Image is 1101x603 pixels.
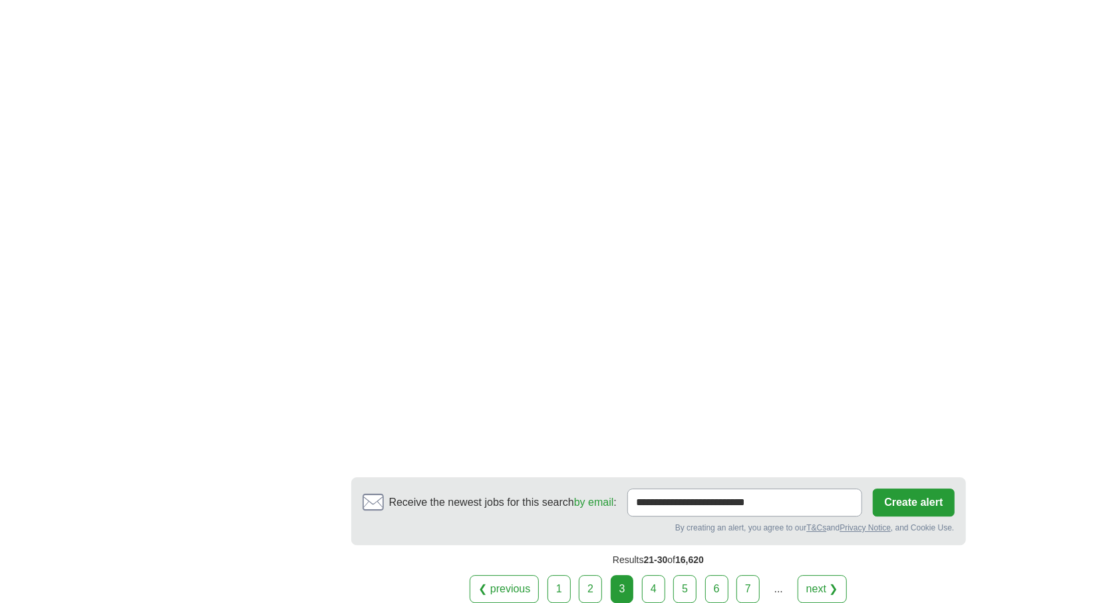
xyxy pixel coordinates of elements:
[611,575,634,603] div: 3
[705,575,728,603] a: 6
[574,497,614,508] a: by email
[806,523,826,532] a: T&Cs
[675,554,704,565] span: 16,620
[351,545,966,575] div: Results of
[579,575,602,603] a: 2
[363,522,955,534] div: By creating an alert, you agree to our and , and Cookie Use.
[736,575,760,603] a: 7
[873,489,954,516] button: Create alert
[548,575,571,603] a: 1
[470,575,539,603] a: ❮ previous
[642,575,665,603] a: 4
[765,576,792,602] div: ...
[644,554,668,565] span: 21-30
[389,495,617,510] span: Receive the newest jobs for this search :
[840,523,891,532] a: Privacy Notice
[673,575,697,603] a: 5
[798,575,847,603] a: next ❯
